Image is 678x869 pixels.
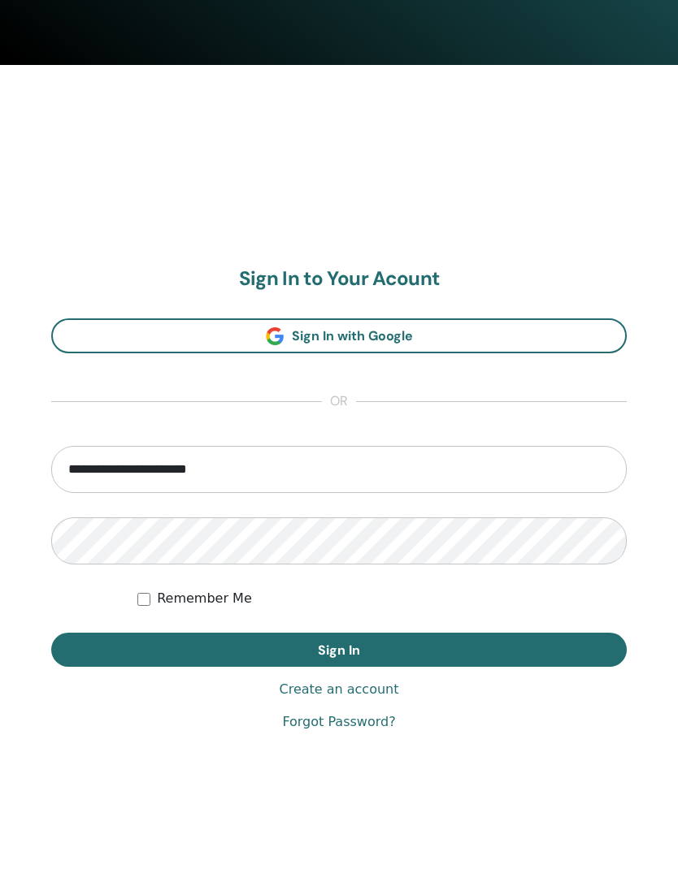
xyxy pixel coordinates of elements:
a: Sign In with Google [51,318,627,353]
a: Forgot Password? [282,712,395,732]
label: Remember Me [157,589,252,608]
div: Keep me authenticated indefinitely or until I manually logout [137,589,627,608]
button: Sign In [51,633,627,667]
h2: Sign In to Your Acount [51,267,627,291]
span: Sign In [318,642,360,659]
a: Create an account [279,680,398,699]
span: or [322,392,356,412]
span: Sign In with Google [292,327,413,344]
